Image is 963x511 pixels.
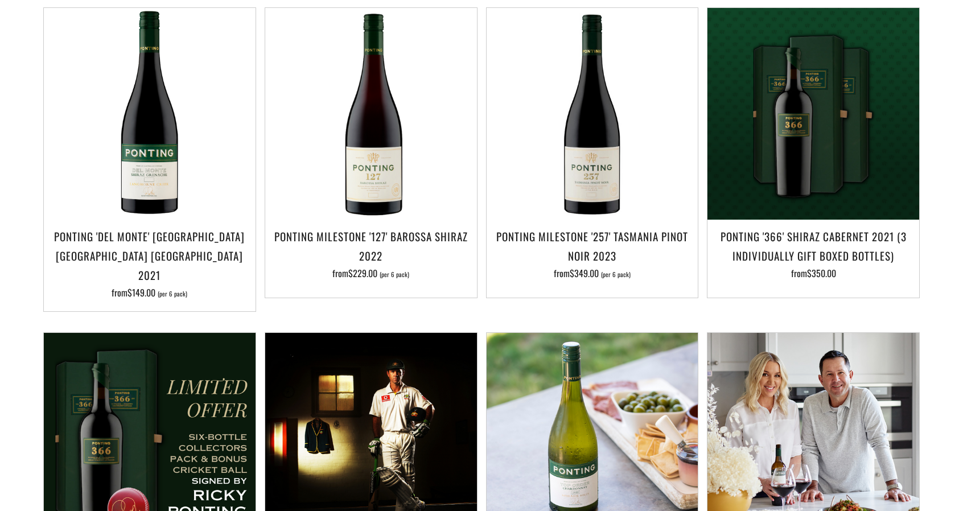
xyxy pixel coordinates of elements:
[127,286,155,299] span: $149.00
[158,291,187,297] span: (per 6 pack)
[554,266,631,280] span: from
[332,266,409,280] span: from
[380,271,409,278] span: (per 6 pack)
[44,226,256,298] a: Ponting 'Del Monte' [GEOGRAPHIC_DATA] [GEOGRAPHIC_DATA] [GEOGRAPHIC_DATA] 2021 from$149.00 (per 6...
[271,226,471,265] h3: Ponting Milestone '127' Barossa Shiraz 2022
[570,266,599,280] span: $349.00
[50,226,250,285] h3: Ponting 'Del Monte' [GEOGRAPHIC_DATA] [GEOGRAPHIC_DATA] [GEOGRAPHIC_DATA] 2021
[791,266,836,280] span: from
[807,266,836,280] span: $350.00
[601,271,631,278] span: (per 6 pack)
[713,226,913,265] h3: Ponting '366' Shiraz Cabernet 2021 (3 individually gift boxed bottles)
[492,226,693,265] h3: Ponting Milestone '257' Tasmania Pinot Noir 2023
[707,226,919,283] a: Ponting '366' Shiraz Cabernet 2021 (3 individually gift boxed bottles) from$350.00
[265,226,477,283] a: Ponting Milestone '127' Barossa Shiraz 2022 from$229.00 (per 6 pack)
[487,226,698,283] a: Ponting Milestone '257' Tasmania Pinot Noir 2023 from$349.00 (per 6 pack)
[348,266,377,280] span: $229.00
[112,286,187,299] span: from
